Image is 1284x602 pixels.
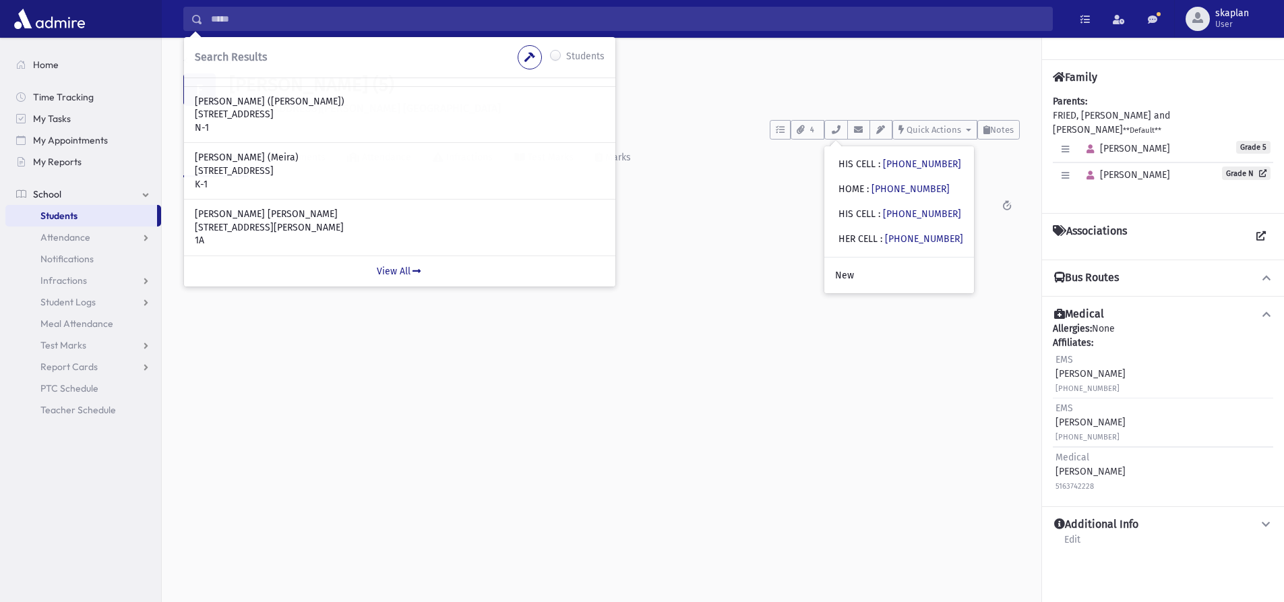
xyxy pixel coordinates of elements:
a: PTC Schedule [5,378,161,399]
div: HIS CELL [838,207,961,221]
b: Parents: [1053,96,1087,107]
a: New [824,263,974,288]
a: [PHONE_NUMBER] [883,208,961,220]
span: My Appointments [33,134,108,146]
a: Student Logs [5,291,161,313]
span: Student Logs [40,296,96,308]
span: : [878,208,880,220]
a: Students [5,205,157,227]
span: Search Results [195,51,267,63]
div: [PERSON_NAME] [1056,450,1126,493]
small: 5163742228 [1056,482,1094,491]
a: Infractions [5,270,161,291]
small: [PHONE_NUMBER] [1056,433,1120,442]
a: View All [184,255,615,287]
a: My Reports [5,151,161,173]
button: 4 [791,120,824,140]
span: Meal Attendance [40,318,113,330]
h4: Additional Info [1054,518,1138,532]
div: HOME [838,182,950,196]
a: Meal Attendance [5,313,161,334]
img: AdmirePro [11,5,88,32]
p: [STREET_ADDRESS] [195,164,605,178]
a: Edit [1064,532,1081,556]
span: [PERSON_NAME] [1080,143,1170,154]
span: My Tasks [33,113,71,125]
p: N-1 [195,121,605,135]
span: Infractions [40,274,87,287]
button: Quick Actions [892,120,977,140]
button: Bus Routes [1053,271,1273,285]
button: Notes [977,120,1020,140]
span: : [878,158,880,170]
span: Teacher Schedule [40,404,116,416]
p: [PERSON_NAME] [PERSON_NAME] [195,208,605,221]
span: Students [40,210,78,222]
span: Time Tracking [33,91,94,103]
div: F [183,73,216,106]
div: FRIED, [PERSON_NAME] and [PERSON_NAME] [1053,94,1273,202]
div: Marks [603,152,631,163]
a: Attendance [5,227,161,248]
span: : [880,233,882,245]
a: School [5,183,161,205]
a: Home [5,54,161,76]
small: [PHONE_NUMBER] [1056,384,1120,393]
p: [PERSON_NAME] (Meira) [195,151,605,164]
a: Report Cards [5,356,161,378]
span: Notifications [40,253,94,265]
span: EMS [1056,402,1073,414]
nav: breadcrumb [183,54,232,73]
a: [PHONE_NUMBER] [872,183,950,195]
span: Notes [990,125,1014,135]
a: [PERSON_NAME] (Meira) [STREET_ADDRESS] K-1 [195,151,605,191]
p: [STREET_ADDRESS][PERSON_NAME] [195,221,605,235]
a: Test Marks [5,334,161,356]
p: [PERSON_NAME] ([PERSON_NAME]) [195,95,605,109]
a: [PHONE_NUMBER] [885,233,963,245]
span: User [1215,19,1249,30]
a: [PHONE_NUMBER] [883,158,961,170]
span: 4 [806,124,818,136]
a: Notifications [5,248,161,270]
button: Additional Info [1053,518,1273,532]
span: Report Cards [40,361,98,373]
div: None [1053,322,1273,495]
span: skaplan [1215,8,1249,19]
a: [PERSON_NAME] [PERSON_NAME] [STREET_ADDRESS][PERSON_NAME] 1A [195,208,605,247]
span: Quick Actions [907,125,961,135]
span: PTC Schedule [40,382,98,394]
span: School [33,188,61,200]
span: Test Marks [40,339,86,351]
div: HER CELL [838,232,963,246]
a: My Appointments [5,129,161,151]
a: View all Associations [1249,224,1273,249]
a: My Tasks [5,108,161,129]
h4: Medical [1054,307,1104,322]
button: Medical [1053,307,1273,322]
a: Grade N [1222,167,1271,180]
div: HIS CELL [838,157,961,171]
h6: [STREET_ADDRESS][PERSON_NAME] [GEOGRAPHIC_DATA] [229,102,1020,115]
p: 1A [195,234,605,247]
span: Home [33,59,59,71]
h1: [PERSON_NAME] (5) [229,73,1020,96]
span: My Reports [33,156,82,168]
b: Allergies: [1053,323,1092,334]
a: Teacher Schedule [5,399,161,421]
h4: Bus Routes [1054,271,1119,285]
span: Attendance [40,231,90,243]
h4: Associations [1053,224,1127,249]
label: Students [566,49,605,65]
div: [PERSON_NAME] [1056,353,1126,395]
a: Students [183,55,232,67]
h4: Family [1053,71,1097,84]
a: Activity [183,140,249,177]
span: : [867,183,869,195]
span: [PERSON_NAME] [1080,169,1170,181]
a: Time Tracking [5,86,161,108]
span: EMS [1056,354,1073,365]
p: K-1 [195,178,605,191]
div: [PERSON_NAME] [1056,401,1126,444]
input: Search [203,7,1052,31]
